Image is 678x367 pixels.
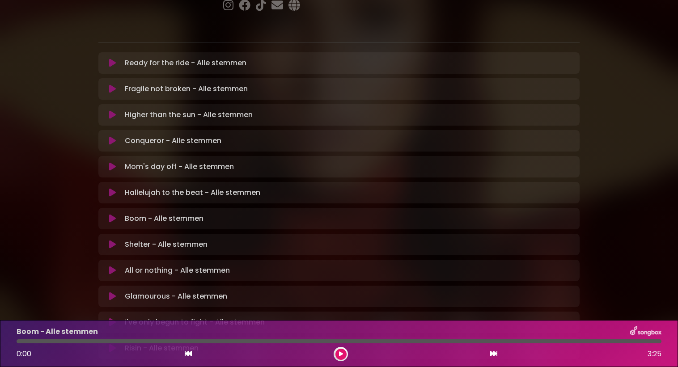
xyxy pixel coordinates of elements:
p: I've only begun to fight - Alle stemmen [125,317,265,328]
p: Conqueror - Alle stemmen [125,135,221,146]
p: Glamourous - Alle stemmen [125,291,227,302]
span: 3:25 [648,349,661,359]
span: 0:00 [17,349,31,359]
p: Mom's day off - Alle stemmen [125,161,234,172]
p: Hallelujah to the beat - Alle stemmen [125,187,260,198]
img: songbox-logo-white.png [630,326,661,337]
p: Boom - Alle stemmen [17,326,98,337]
p: Fragile not broken - Alle stemmen [125,84,248,94]
p: All or nothing - Alle stemmen [125,265,230,276]
p: Boom - Alle stemmen [125,213,203,224]
p: Higher than the sun - Alle stemmen [125,110,253,120]
p: Shelter - Alle stemmen [125,239,208,250]
p: Ready for the ride - Alle stemmen [125,58,246,68]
